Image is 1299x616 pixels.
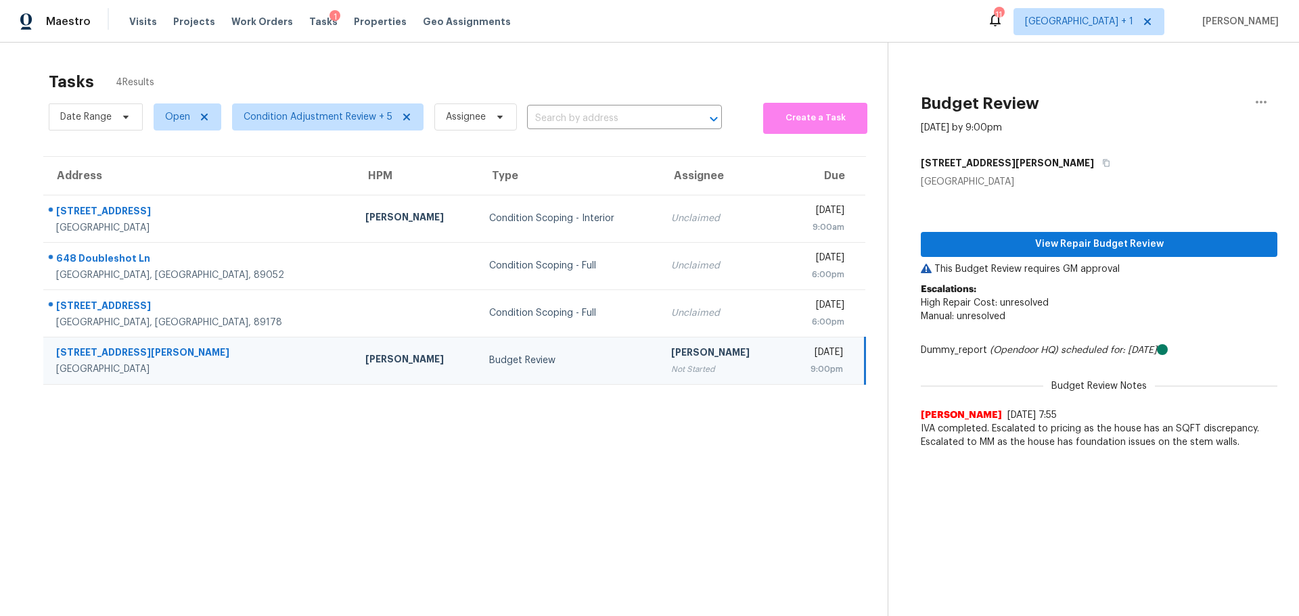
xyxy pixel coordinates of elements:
button: Open [704,110,723,128]
span: Visits [129,15,157,28]
span: Work Orders [231,15,293,28]
div: [GEOGRAPHIC_DATA], [GEOGRAPHIC_DATA], 89052 [56,268,344,282]
div: Unclaimed [671,306,773,320]
span: Properties [354,15,407,28]
div: [PERSON_NAME] [671,346,773,362]
span: Open [165,110,190,124]
h2: Budget Review [921,97,1039,110]
button: Create a Task [763,103,867,134]
i: scheduled for: [DATE] [1061,346,1157,355]
div: [DATE] [795,346,843,362]
div: Unclaimed [671,259,773,273]
p: This Budget Review requires GM approval [921,262,1277,276]
div: [PERSON_NAME] [365,210,468,227]
div: 648 Doubleshot Ln [56,252,344,268]
div: Condition Scoping - Full [489,306,649,320]
span: [GEOGRAPHIC_DATA] + 1 [1025,15,1133,28]
div: 11 [994,8,1003,22]
th: Assignee [660,157,784,195]
h2: Tasks [49,75,94,89]
span: 4 Results [116,76,154,89]
th: HPM [355,157,478,195]
th: Type [478,157,660,195]
div: [STREET_ADDRESS] [56,204,344,221]
div: [DATE] [795,251,844,268]
button: Copy Address [1094,151,1112,175]
span: High Repair Cost: unresolved [921,298,1049,308]
span: Geo Assignments [423,15,511,28]
div: [DATE] [795,298,844,315]
div: Budget Review [489,354,649,367]
span: Condition Adjustment Review + 5 [244,110,392,124]
div: Not Started [671,362,773,376]
span: [PERSON_NAME] [921,408,1002,422]
div: [GEOGRAPHIC_DATA] [921,175,1277,189]
div: [GEOGRAPHIC_DATA] [56,221,344,235]
span: Projects [173,15,215,28]
div: [PERSON_NAME] [365,352,468,369]
div: 1 [329,10,340,24]
button: View Repair Budget Review [921,232,1277,257]
div: Dummy_report [921,343,1277,357]
span: Assignee [446,110,486,124]
span: IVA completed. Escalated to pricing as the house has an SQFT discrepancy. Escalated to MM as the ... [921,422,1277,449]
div: 9:00pm [795,362,843,376]
input: Search by address [527,108,684,129]
div: Unclaimed [671,212,773,225]
div: [GEOGRAPHIC_DATA] [56,362,344,376]
i: (Opendoor HQ) [990,346,1058,355]
div: Condition Scoping - Full [489,259,649,273]
span: Tasks [309,17,338,26]
h5: [STREET_ADDRESS][PERSON_NAME] [921,156,1094,170]
span: Create a Task [770,110,861,126]
div: Condition Scoping - Interior [489,212,649,225]
div: [DATE] [795,204,844,220]
span: [PERSON_NAME] [1197,15,1279,28]
span: Budget Review Notes [1043,379,1155,393]
div: [DATE] by 9:00pm [921,121,1002,135]
div: 6:00pm [795,268,844,281]
span: Date Range [60,110,112,124]
div: [STREET_ADDRESS] [56,299,344,316]
div: 9:00am [795,220,844,234]
div: [STREET_ADDRESS][PERSON_NAME] [56,346,344,362]
div: [GEOGRAPHIC_DATA], [GEOGRAPHIC_DATA], 89178 [56,316,344,329]
span: [DATE] 7:55 [1007,410,1057,420]
th: Address [43,157,355,195]
span: Maestro [46,15,91,28]
div: 6:00pm [795,315,844,329]
span: Manual: unresolved [921,312,1005,321]
span: View Repair Budget Review [932,236,1267,253]
th: Due [784,157,865,195]
b: Escalations: [921,285,976,294]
